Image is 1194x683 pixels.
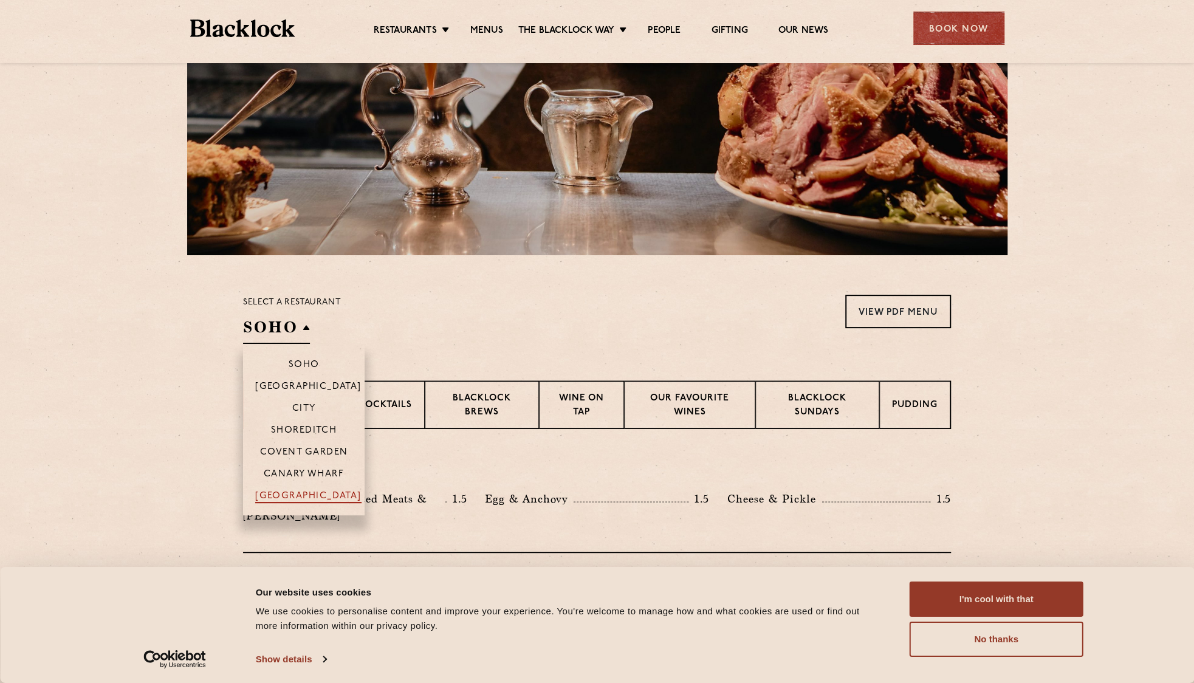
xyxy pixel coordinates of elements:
[255,382,362,394] p: [GEOGRAPHIC_DATA]
[260,447,348,459] p: Covent Garden
[292,403,316,416] p: City
[470,25,503,38] a: Menus
[243,295,341,311] p: Select a restaurant
[930,491,951,507] p: 1.5
[374,25,437,38] a: Restaurants
[910,622,1083,657] button: No thanks
[256,604,882,633] div: We use cookies to personalise content and improve your experience. You're welcome to manage how a...
[552,392,611,420] p: Wine on Tap
[910,582,1083,617] button: I'm cool with that
[485,490,574,507] p: Egg & Anchovy
[688,491,709,507] p: 1.5
[711,25,747,38] a: Gifting
[845,295,951,328] a: View PDF Menu
[243,459,951,475] h3: Pre Chop Bites
[243,317,310,344] h2: SOHO
[256,650,326,668] a: Show details
[447,491,467,507] p: 1.5
[255,491,362,503] p: [GEOGRAPHIC_DATA]
[358,399,412,414] p: Cocktails
[256,585,882,599] div: Our website uses cookies
[637,392,742,420] p: Our favourite wines
[122,650,228,668] a: Usercentrics Cookiebot - opens in a new window
[892,399,938,414] p: Pudding
[913,12,1004,45] div: Book Now
[289,360,320,372] p: Soho
[437,392,526,420] p: Blacklock Brews
[264,469,344,481] p: Canary Wharf
[727,490,822,507] p: Cheese & Pickle
[778,25,829,38] a: Our News
[271,425,337,438] p: Shoreditch
[518,25,614,38] a: The Blacklock Way
[190,19,295,37] img: BL_Textured_Logo-footer-cropped.svg
[768,392,866,420] p: Blacklock Sundays
[648,25,681,38] a: People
